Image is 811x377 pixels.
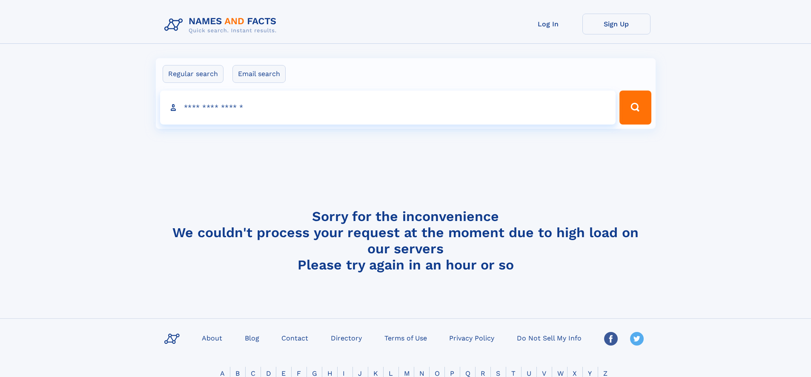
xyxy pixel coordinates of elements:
img: Logo Names and Facts [161,14,284,37]
a: Sign Up [582,14,651,34]
a: Log In [514,14,582,34]
a: Terms of Use [381,332,430,344]
label: Email search [232,65,286,83]
a: Directory [327,332,365,344]
input: search input [160,91,616,125]
img: Twitter [630,332,644,346]
h4: Sorry for the inconvenience We couldn't process your request at the moment due to high load on ou... [161,208,651,273]
button: Search Button [619,91,651,125]
a: Privacy Policy [446,332,498,344]
a: About [198,332,226,344]
label: Regular search [163,65,224,83]
a: Contact [278,332,312,344]
img: Facebook [604,332,618,346]
a: Blog [241,332,263,344]
a: Do Not Sell My Info [513,332,585,344]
